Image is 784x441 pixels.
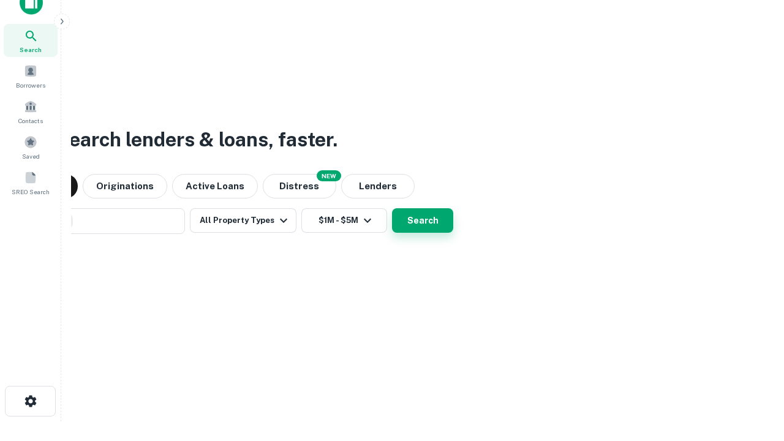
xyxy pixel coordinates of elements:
button: Originations [83,174,167,198]
span: Saved [22,151,40,161]
button: $1M - $5M [301,208,387,233]
span: Borrowers [16,80,45,90]
div: NEW [317,170,341,181]
a: Borrowers [4,59,58,92]
span: Contacts [18,116,43,126]
button: Active Loans [172,174,258,198]
button: All Property Types [190,208,296,233]
h3: Search lenders & loans, faster. [56,125,337,154]
span: SREO Search [12,187,50,197]
button: Search distressed loans with lien and other non-mortgage details. [263,174,336,198]
button: Lenders [341,174,415,198]
a: Saved [4,130,58,164]
a: Contacts [4,95,58,128]
iframe: Chat Widget [723,343,784,402]
a: SREO Search [4,166,58,199]
button: Search [392,208,453,233]
span: Search [20,45,42,55]
a: Search [4,24,58,57]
